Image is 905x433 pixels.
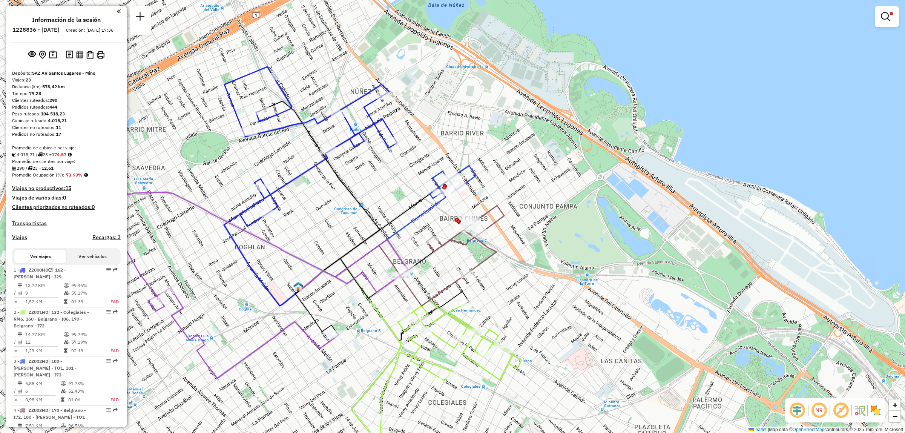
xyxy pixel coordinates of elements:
[71,338,102,346] td: 57,19%
[29,267,48,273] span: ZZ000HD
[61,398,64,402] i: Tiempo en ruta
[68,387,101,395] td: 52,43%
[68,380,101,387] td: 91,73%
[12,117,121,124] div: Cubicaje ruteado:
[12,83,121,90] div: Distancia (km):
[64,283,69,288] i: % Peso en uso
[14,298,17,306] td: =
[747,427,905,433] div: Map data © contributors,© 2025 TomTom, Microsoft
[32,16,101,23] h4: Información de la sesión
[12,151,121,158] div: 4.015,21 / 23 =
[12,158,121,165] div: Promedio de clientes por viaje:
[18,340,22,344] i: Clientes
[12,234,27,241] a: Viajes
[61,424,66,428] i: % Peso en uso
[117,7,121,15] a: Haga clic aquí para minimizar el panel
[68,396,101,404] td: 01:06
[106,408,111,412] em: Opciones
[71,282,102,289] td: 99,46%
[12,77,121,83] div: Viajes:
[14,309,89,329] span: | 132 - Colegiales - RM6, 160 - Belgrano - I06, 170 - Belgrano - I72
[42,84,65,89] strong: 578,42 km
[25,331,63,338] td: 14,77 KM
[113,310,118,314] em: Ruta exportada
[890,12,893,15] span: Filtro Ativo
[48,118,67,123] strong: 4.015,21
[28,166,32,170] i: Viajes
[810,401,828,419] span: Ocultar NR
[56,124,61,130] strong: 11
[25,298,63,306] td: 1,52 KM
[68,152,72,157] i: Meta de cubicaje/viaje: 250,00 Diferencia: -75,43
[893,412,897,421] span: −
[41,111,65,117] strong: 104.518,23
[12,144,121,151] div: Promedio de cubicaje por viaje:
[12,97,121,104] div: Clientes ruteados:
[14,309,89,329] span: 2 -
[12,131,121,138] div: Pedidos no ruteados:
[113,408,118,412] em: Ruta exportada
[133,9,148,26] a: Nueva sesión y búsqueda
[793,427,825,432] a: OpenStreetMap
[64,291,69,295] i: % Cubicaje en uso
[102,298,119,306] td: FAD
[64,349,67,353] i: Tiempo en ruta
[12,104,121,111] div: Pedidos ruteados:
[14,289,17,297] td: /
[29,91,41,96] strong: 79:28
[854,404,866,416] img: Flujo de la calle
[14,387,17,395] td: /
[25,422,60,430] td: 7,51 KM
[12,152,17,157] i: Cubicaje ruteado
[14,396,17,404] td: =
[14,338,17,346] td: /
[106,267,111,272] em: Opciones
[38,152,43,157] i: Viajes
[25,289,63,297] td: 9
[92,234,121,241] h4: Recargas: 3
[25,380,60,387] td: 5,88 KM
[12,90,121,97] div: Tiempo:
[92,204,95,210] strong: 0
[71,347,102,355] td: 02:19
[64,340,69,344] i: % Cubicaje en uso
[66,172,83,178] strong: 73,93%
[61,381,66,386] i: % Peso en uso
[18,389,22,393] i: Clientes
[84,173,88,177] em: Promedio calculado usando la ocupación más alta (%Peso o %Cubicaje) de cada viaje en la sesión. N...
[12,172,64,178] span: Promedio Ocupación (%):
[113,267,118,272] em: Ruta exportada
[25,338,63,346] td: 12
[12,70,121,77] div: Depósito:
[48,49,58,61] button: Sugerencias de ruteo
[113,359,118,363] em: Ruta exportada
[749,427,767,432] a: Leaflet
[29,309,48,315] span: ZZ001HD
[889,399,900,411] a: Zoom in
[64,49,75,61] button: Log de desbloqueo de sesión
[29,358,48,364] span: ZZ002HD
[71,331,102,338] td: 99,79%
[48,268,52,272] i: Vehículo ya utilizado en esta sesión
[65,185,71,192] strong: 15
[12,185,121,192] h4: Viajes no productivos:
[14,358,77,378] span: 3 -
[52,152,66,157] strong: 174,57
[106,310,111,314] em: Opciones
[101,396,119,404] td: FAD
[18,291,22,295] i: Clientes
[61,389,66,393] i: % Cubicaje en uso
[889,411,900,422] a: Zoom out
[37,49,48,61] button: Centro del mapa en el depósito o punto de apoyo
[27,49,37,61] button: Ver sesión original
[12,220,121,227] h4: Transportistas
[49,97,57,103] strong: 290
[71,289,102,297] td: 55,17%
[85,49,95,60] button: Indicadores de ruteo por entrega
[25,387,60,395] td: 6
[49,104,57,110] strong: 444
[12,165,121,172] div: 290 / 23 =
[106,359,111,363] em: Opciones
[26,77,31,83] strong: 23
